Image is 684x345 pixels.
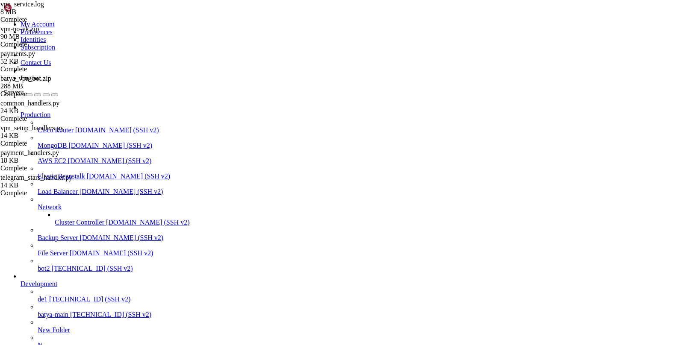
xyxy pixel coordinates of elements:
[0,149,85,164] span: payment_handlers.py
[0,174,72,181] span: telegram_stars_handler.py
[0,0,44,8] span: vpn_service.log
[0,149,59,156] span: payment_handlers.py
[0,99,85,115] span: common_handlers.py
[0,132,85,140] div: 14 KB
[0,16,85,23] div: Complete
[0,90,85,98] div: Complete
[0,189,85,197] div: Complete
[0,75,85,90] span: batya_vpn_bot.zip
[0,50,85,65] span: payments.py
[0,65,85,73] div: Complete
[0,164,85,172] div: Complete
[0,0,85,16] span: vpn_service.log
[0,124,64,132] span: vpn_setup_handlers.py
[0,174,85,189] span: telegram_stars_handler.py
[0,58,85,65] div: 52 KB
[0,41,85,48] div: Complete
[0,33,85,41] div: 90 MB
[0,75,51,82] span: batya_vpn_bot.zip
[0,25,39,32] span: vpn-no-yk.zip
[0,82,85,90] div: 288 MB
[0,124,85,140] span: vpn_setup_handlers.py
[0,8,85,16] div: 8 MB
[0,157,85,164] div: 18 KB
[0,140,85,147] div: Complete
[0,115,85,123] div: Complete
[0,181,85,189] div: 14 KB
[0,50,35,57] span: payments.py
[0,25,85,41] span: vpn-no-yk.zip
[0,107,85,115] div: 24 KB
[0,99,59,107] span: common_handlers.py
